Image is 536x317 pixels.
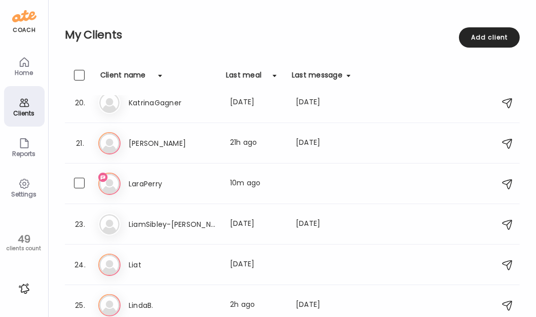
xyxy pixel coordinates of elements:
[230,178,284,190] div: 10m ago
[13,26,35,34] div: coach
[296,218,351,230] div: [DATE]
[292,70,342,86] div: Last message
[6,110,43,116] div: Clients
[129,218,218,230] h3: LiamSibley-[PERSON_NAME]
[129,178,218,190] h3: LaraPerry
[129,137,218,149] h3: [PERSON_NAME]
[226,70,261,86] div: Last meal
[74,299,86,311] div: 25.
[4,233,45,245] div: 49
[230,218,284,230] div: [DATE]
[100,70,146,86] div: Client name
[12,8,36,24] img: ate
[4,245,45,252] div: clients count
[74,218,86,230] div: 23.
[296,137,351,149] div: [DATE]
[6,150,43,157] div: Reports
[74,259,86,271] div: 24.
[74,137,86,149] div: 21.
[129,259,218,271] h3: Liat
[129,299,218,311] h3: LindaB.
[459,27,520,48] div: Add client
[74,97,86,109] div: 20.
[65,27,520,43] h2: My Clients
[230,299,284,311] div: 2h ago
[296,97,351,109] div: [DATE]
[230,259,284,271] div: [DATE]
[296,299,351,311] div: [DATE]
[230,97,284,109] div: [DATE]
[6,69,43,76] div: Home
[230,137,284,149] div: 21h ago
[129,97,218,109] h3: KatrinaGagner
[6,191,43,197] div: Settings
